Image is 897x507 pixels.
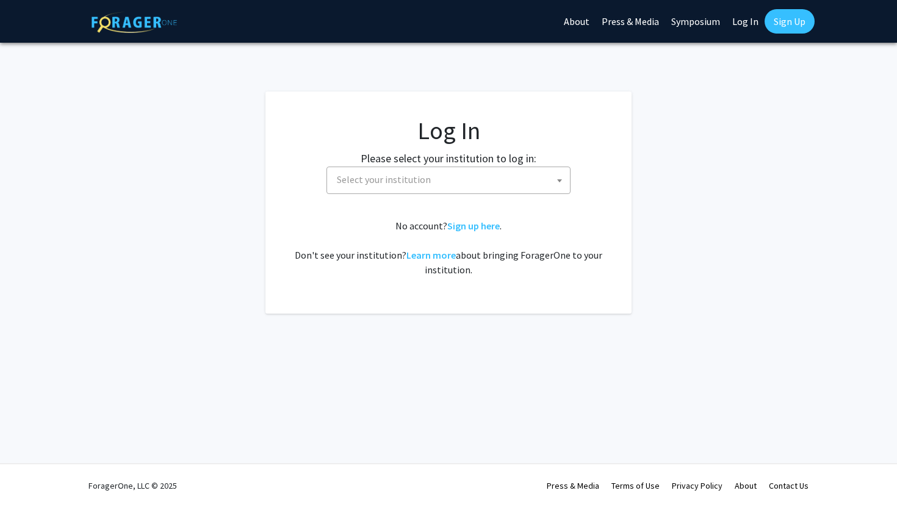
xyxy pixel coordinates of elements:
[765,9,815,34] a: Sign Up
[290,218,607,277] div: No account? . Don't see your institution? about bringing ForagerOne to your institution.
[290,116,607,145] h1: Log In
[672,480,722,491] a: Privacy Policy
[337,173,431,185] span: Select your institution
[326,167,571,194] span: Select your institution
[547,480,599,491] a: Press & Media
[332,167,570,192] span: Select your institution
[361,150,536,167] label: Please select your institution to log in:
[406,249,456,261] a: Learn more about bringing ForagerOne to your institution
[447,220,500,232] a: Sign up here
[611,480,660,491] a: Terms of Use
[92,12,177,33] img: ForagerOne Logo
[735,480,757,491] a: About
[769,480,809,491] a: Contact Us
[88,464,177,507] div: ForagerOne, LLC © 2025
